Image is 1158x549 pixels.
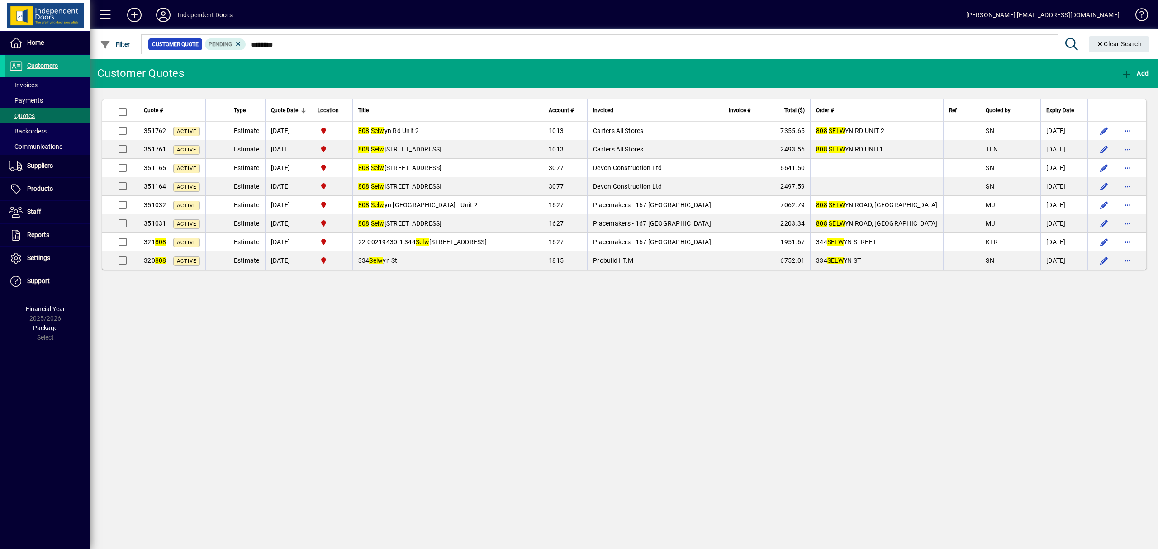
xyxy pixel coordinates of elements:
span: Products [27,185,53,192]
button: More options [1120,253,1135,268]
span: Type [234,105,246,115]
em: Selw [369,257,383,264]
td: 2203.34 [756,214,810,233]
em: Selw [371,220,384,227]
td: [DATE] [1040,214,1087,233]
span: 351164 [144,183,166,190]
td: [DATE] [1040,233,1087,251]
span: Christchurch [318,256,347,265]
span: Active [177,203,196,208]
span: Location [318,105,339,115]
a: Communications [5,139,90,154]
button: Filter [98,36,133,52]
button: Add [1119,65,1151,81]
em: 808 [358,183,370,190]
a: Support [5,270,90,293]
button: Edit [1097,123,1111,138]
span: Probuild I.T.M [593,257,634,264]
span: 351031 [144,220,166,227]
span: Order # [816,105,834,115]
span: Reports [27,231,49,238]
span: Christchurch [318,181,347,191]
span: Active [177,221,196,227]
span: SN [986,183,994,190]
em: 808 [358,220,370,227]
span: Christchurch [318,163,347,173]
div: Order # [816,105,938,115]
span: Total ($) [784,105,805,115]
span: [STREET_ADDRESS] [358,146,442,153]
span: Estimate [234,201,260,208]
span: Christchurch [318,218,347,228]
button: More options [1120,179,1135,194]
button: More options [1120,142,1135,156]
span: 351762 [144,127,166,134]
span: Suppliers [27,162,53,169]
div: Quote Date [271,105,306,115]
td: [DATE] [1040,140,1087,159]
span: Staff [27,208,41,215]
span: Customer Quote [152,40,199,49]
button: Edit [1097,253,1111,268]
div: Quoted by [986,105,1035,115]
button: More options [1120,198,1135,212]
span: Settings [27,254,50,261]
button: More options [1120,161,1135,175]
span: Add [1121,70,1149,77]
a: Staff [5,201,90,223]
span: 3077 [549,164,564,171]
span: [STREET_ADDRESS] [358,220,442,227]
td: [DATE] [265,233,312,251]
div: Location [318,105,347,115]
span: Account # [549,105,574,115]
span: MJ [986,220,995,227]
span: Package [33,324,57,331]
span: YN ROAD, [GEOGRAPHIC_DATA] [816,201,938,208]
span: Estimate [234,164,260,171]
span: Christchurch [318,237,347,247]
span: Active [177,166,196,171]
button: Edit [1097,235,1111,249]
td: [DATE] [1040,159,1087,177]
span: Estimate [234,183,260,190]
td: [DATE] [265,122,312,140]
em: 808 [155,257,166,264]
div: Quote # [144,105,200,115]
a: Knowledge Base [1129,2,1147,31]
td: 7355.65 [756,122,810,140]
span: 1627 [549,238,564,246]
span: [STREET_ADDRESS] [358,183,442,190]
td: [DATE] [1040,196,1087,214]
span: Christchurch [318,144,347,154]
span: Home [27,39,44,46]
span: 344 YN STREET [816,238,876,246]
td: [DATE] [1040,177,1087,196]
span: SN [986,127,994,134]
span: 1013 [549,127,564,134]
span: Devon Construction Ltd [593,183,662,190]
span: Estimate [234,220,260,227]
a: Backorders [5,123,90,139]
em: Selw [371,183,384,190]
mat-chip: Pending Status: Pending [205,38,246,50]
button: More options [1120,235,1135,249]
td: [DATE] [265,251,312,270]
td: [DATE] [1040,122,1087,140]
div: Invoiced [593,105,717,115]
a: Settings [5,247,90,270]
span: 334 yn St [358,257,398,264]
span: YN RD UNIT1 [816,146,883,153]
span: 1815 [549,257,564,264]
span: 351761 [144,146,166,153]
span: Active [177,258,196,264]
span: Backorders [9,128,47,135]
span: KLR [986,238,998,246]
span: Active [177,240,196,246]
a: Reports [5,224,90,246]
span: Devon Construction Ltd [593,164,662,171]
span: Carters All Stores [593,127,644,134]
span: Invoice # [729,105,750,115]
div: Customer Quotes [97,66,184,80]
td: [DATE] [265,196,312,214]
a: Suppliers [5,155,90,177]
